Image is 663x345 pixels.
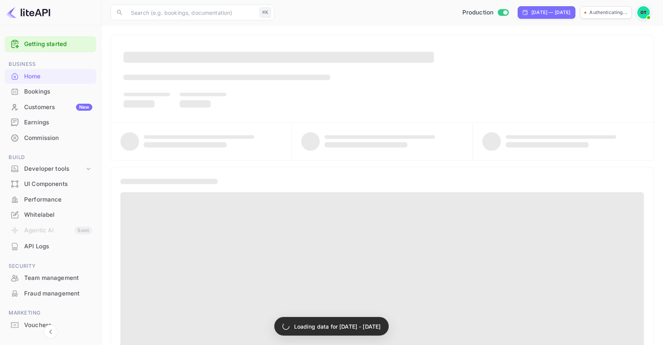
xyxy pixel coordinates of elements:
[24,321,92,330] div: Vouchers
[5,69,96,84] div: Home
[24,274,92,283] div: Team management
[126,5,256,20] input: Search (e.g. bookings, documentation)
[5,318,96,333] div: Vouchers
[24,134,92,143] div: Commission
[5,192,96,207] a: Performance
[5,84,96,99] a: Bookings
[5,271,96,285] a: Team management
[5,36,96,52] div: Getting started
[5,239,96,253] a: API Logs
[5,115,96,130] div: Earnings
[24,87,92,96] div: Bookings
[5,131,96,146] div: Commission
[462,8,494,17] span: Production
[589,9,628,16] p: Authenticating...
[5,207,96,222] a: Whitelabel
[5,100,96,115] div: CustomersNew
[5,309,96,317] span: Marketing
[294,322,381,331] p: Loading data for [DATE] - [DATE]
[5,177,96,191] a: UI Components
[44,325,58,339] button: Collapse navigation
[5,100,96,114] a: CustomersNew
[24,195,92,204] div: Performance
[76,104,92,111] div: New
[5,60,96,69] span: Business
[24,103,92,112] div: Customers
[531,9,570,16] div: [DATE] — [DATE]
[5,286,96,301] div: Fraud management
[24,165,85,173] div: Developer tools
[6,6,50,19] img: LiteAPI logo
[5,239,96,254] div: API Logs
[459,8,512,17] div: Switch to Sandbox mode
[24,72,92,81] div: Home
[24,211,92,219] div: Whitelabel
[24,118,92,127] div: Earnings
[5,153,96,162] span: Build
[259,7,271,18] div: ⌘K
[5,177,96,192] div: UI Components
[24,180,92,189] div: UI Components
[5,262,96,271] span: Security
[24,40,92,49] a: Getting started
[5,271,96,286] div: Team management
[5,286,96,301] a: Fraud management
[5,69,96,83] a: Home
[24,242,92,251] div: API Logs
[24,289,92,298] div: Fraud management
[637,6,650,19] img: Oussama Tali
[5,318,96,332] a: Vouchers
[5,131,96,145] a: Commission
[5,115,96,129] a: Earnings
[5,162,96,176] div: Developer tools
[518,6,575,19] div: Click to change the date range period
